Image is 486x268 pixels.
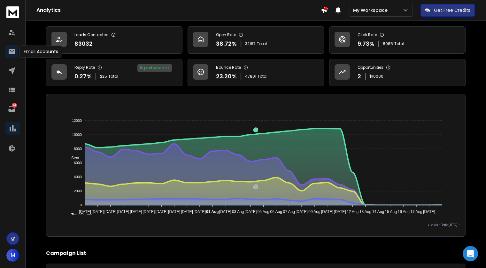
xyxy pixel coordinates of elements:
[423,209,435,214] tspan: [DATE]
[117,209,129,214] tspan: [DATE]
[137,64,172,72] div: 1 % positive replies
[74,147,82,151] tspan: 8000
[6,249,19,262] button: M
[463,246,478,261] div: Open Intercom Messenger
[188,26,324,54] a: Open Rate38.72%32167Total
[46,59,182,86] a: Reply Rate0.27%225Total1% positive replies
[143,209,155,214] tspan: [DATE]
[394,41,404,46] span: Total
[358,32,377,37] p: Click Rate
[369,74,383,79] p: $ 10000
[353,7,390,13] p: My Workspace
[181,209,193,214] tspan: [DATE]
[74,161,82,165] tspan: 6000
[79,209,91,214] tspan: [DATE]
[283,209,295,214] tspan: 07 Aug
[66,156,79,160] span: Sent
[245,209,257,214] tspan: [DATE]
[66,213,92,217] span: Total Opens
[383,41,393,46] span: 8085
[329,59,466,86] a: Opportunities2$10000
[329,26,466,54] a: Click Rate9.73%8085Total
[397,209,409,214] tspan: 16 Aug
[74,39,93,48] p: 83032
[100,74,107,79] span: 225
[19,45,62,58] div: Email Accounts
[258,209,269,214] tspan: 05 Aug
[385,209,397,214] tspan: 15 Aug
[5,103,18,115] a: 43
[434,7,470,13] p: Get Free Credits
[258,74,267,79] span: Total
[51,223,460,227] p: x-axis : Date(UTC)
[74,32,109,37] p: Leads Contacted
[245,74,256,79] span: 47801
[359,209,371,214] tspan: 13 Aug
[321,209,333,214] tspan: [DATE]
[46,26,182,54] a: Leads Contacted83032
[46,249,466,257] h2: Campaign List
[420,4,475,17] button: Get Free Credits
[72,119,82,122] tspan: 12000
[74,175,82,179] tspan: 4000
[372,209,384,214] tspan: 14 Aug
[188,59,324,86] a: Bounce Rate23.20%47801Total
[334,209,346,214] tspan: [DATE]
[12,103,17,108] p: 43
[36,6,321,14] h1: Analytics
[74,65,95,70] p: Reply Rate
[358,65,383,70] p: Opportunities
[216,32,236,37] p: Open Rate
[358,39,374,48] p: 9.73 %
[245,41,256,46] span: 32167
[130,209,142,214] tspan: [DATE]
[232,209,244,214] tspan: 03 Aug
[216,72,237,81] p: 23.20 %
[216,65,241,70] p: Bounce Rate
[74,189,82,193] tspan: 2000
[219,209,231,214] tspan: [DATE]
[308,209,320,214] tspan: 09 Aug
[257,41,267,46] span: Total
[296,209,308,214] tspan: [DATE]
[108,74,118,79] span: Total
[155,209,167,214] tspan: [DATE]
[216,39,237,48] p: 38.72 %
[410,209,422,214] tspan: 17 Aug
[194,209,206,214] tspan: [DATE]
[168,209,180,214] tspan: [DATE]
[104,209,117,214] tspan: [DATE]
[6,6,19,18] img: logo
[270,209,282,214] tspan: 06 Aug
[80,203,82,207] tspan: 0
[206,209,219,214] tspan: 01 Aug
[358,72,361,81] p: 2
[74,72,92,81] p: 0.27 %
[92,209,104,214] tspan: [DATE]
[347,209,359,214] tspan: 12 Aug
[72,133,82,137] tspan: 10000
